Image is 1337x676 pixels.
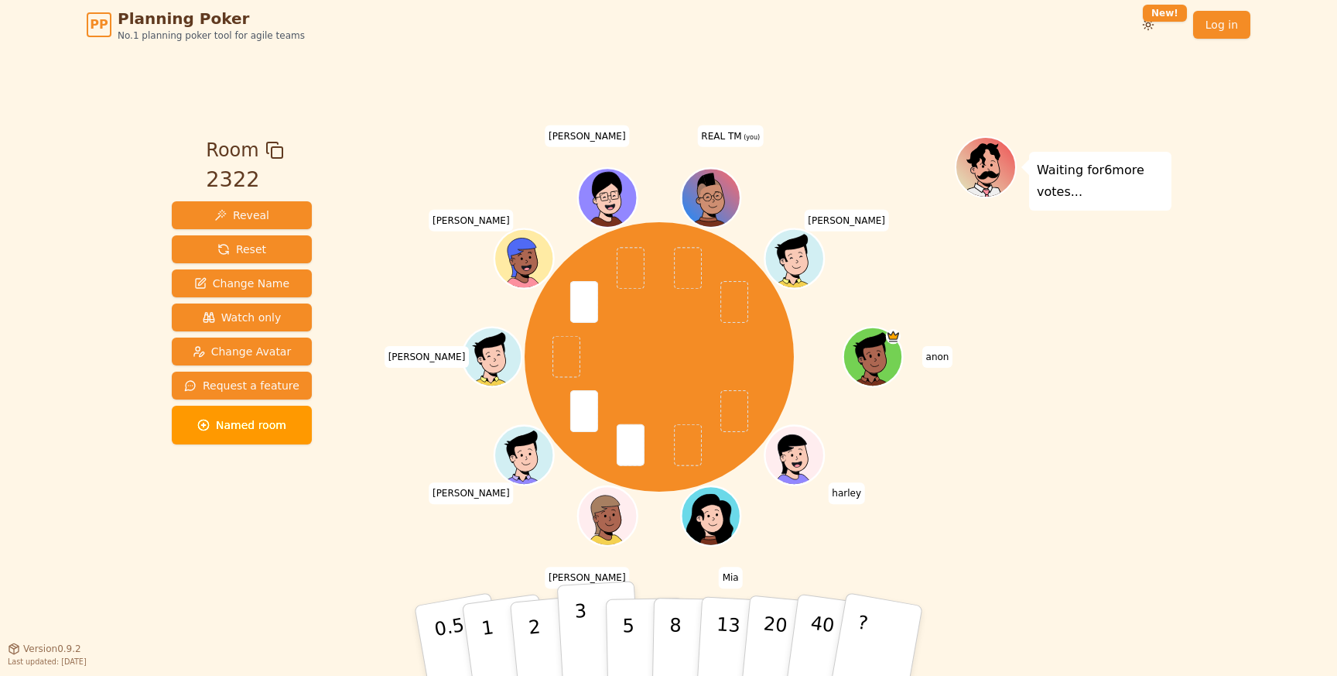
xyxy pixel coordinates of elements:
div: New! [1143,5,1187,22]
button: Request a feature [172,372,312,400]
span: anon is the host [885,329,900,344]
span: (you) [742,133,761,140]
button: Reset [172,235,312,263]
span: Click to change your name [429,482,514,504]
button: Watch only [172,304,312,331]
span: Click to change your name [828,482,865,504]
button: Reveal [172,201,312,229]
span: PP [90,15,108,34]
span: Room [206,136,258,164]
button: Change Name [172,269,312,297]
a: PPPlanning PokerNo.1 planning poker tool for agile teams [87,8,305,42]
span: Watch only [203,310,282,325]
span: Click to change your name [804,209,889,231]
button: Click to change your avatar [682,170,738,225]
button: Named room [172,406,312,444]
span: Reset [217,242,266,257]
span: Last updated: [DATE] [8,657,87,666]
button: Version0.9.2 [8,643,81,655]
span: Click to change your name [922,346,953,368]
span: Click to change your name [545,125,630,146]
span: Change Avatar [193,344,292,359]
a: Log in [1193,11,1250,39]
button: New! [1134,11,1162,39]
span: Click to change your name [545,567,630,588]
div: 2322 [206,164,283,196]
span: Request a feature [184,378,299,393]
p: Waiting for 6 more votes... [1037,160,1164,203]
span: Planning Poker [118,8,305,29]
span: Reveal [214,208,269,223]
span: Named room [197,417,286,433]
span: Click to change your name [697,125,764,146]
span: Click to change your name [385,346,470,368]
span: No.1 planning poker tool for agile teams [118,29,305,42]
span: Click to change your name [719,567,743,588]
span: Click to change your name [429,209,514,231]
span: Change Name [194,276,289,291]
span: Version 0.9.2 [23,643,81,655]
button: Change Avatar [172,338,312,365]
